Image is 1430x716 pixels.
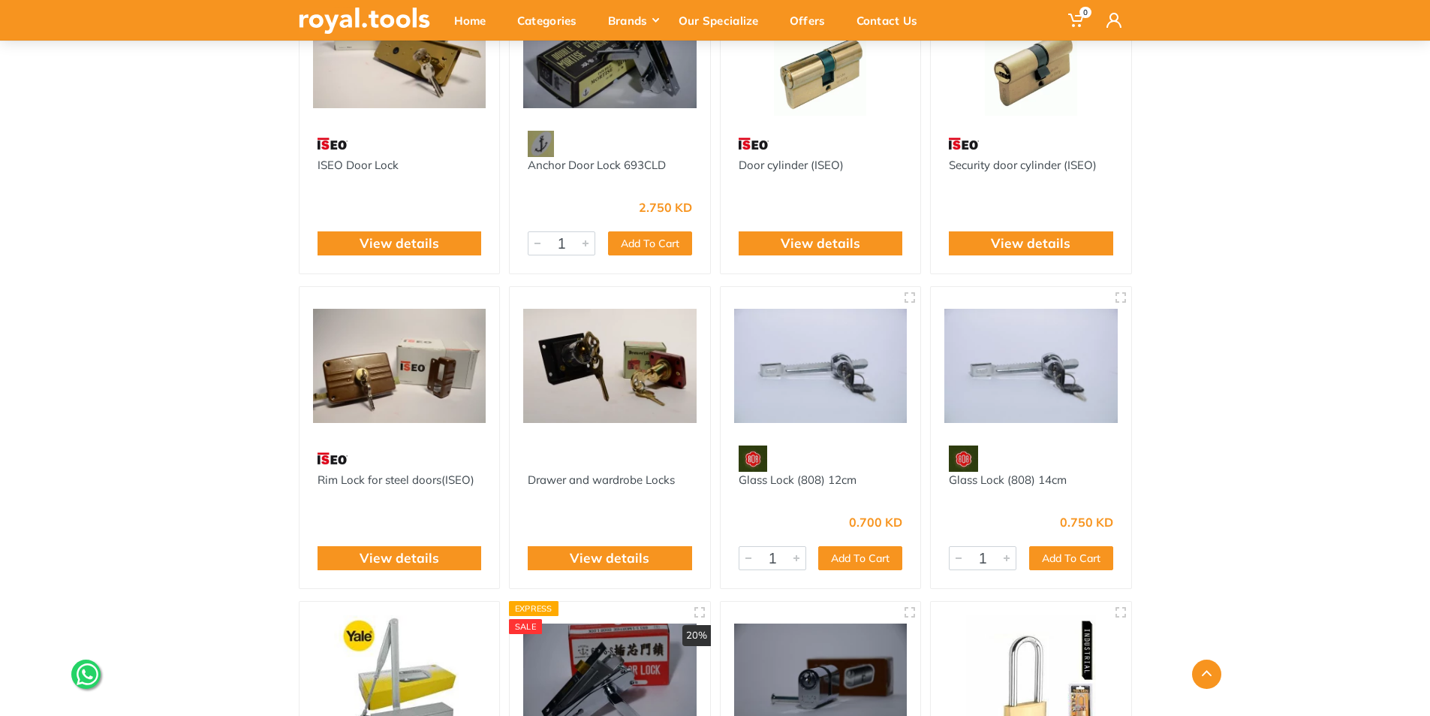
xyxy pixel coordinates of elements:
[528,131,554,157] img: 19.webp
[598,5,668,36] div: Brands
[779,5,846,36] div: Offers
[949,473,1067,487] a: Glass Lock (808) 14cm
[734,301,908,431] img: Royal Tools - Glass Lock (808) 12cm
[639,201,692,213] div: 2.750 KD
[949,131,979,157] img: 6.webp
[668,5,779,36] div: Our Specialize
[991,234,1070,253] a: View details
[509,619,542,634] div: SALE
[1060,516,1113,528] div: 0.750 KD
[318,473,474,487] a: Rim Lock for steel doors(ISEO)
[739,158,844,172] a: Door cylinder (ISEO)
[682,625,711,646] div: 20%
[318,446,348,472] img: 6.webp
[608,231,692,255] button: Add To Cart
[528,473,675,487] a: Drawer and wardrobe Locks
[846,5,938,36] div: Contact Us
[949,446,978,472] img: 50.webp
[949,158,1097,172] a: Security door cylinder (ISEO)
[360,234,439,253] a: View details
[299,8,430,34] img: royal.tools Logo
[1079,7,1091,18] span: 0
[360,548,439,568] a: View details
[570,548,649,568] a: View details
[318,131,348,157] img: 6.webp
[944,301,1118,431] img: Royal Tools - Glass Lock (808) 14cm
[528,446,559,472] img: 1.webp
[781,234,860,253] a: View details
[444,5,507,36] div: Home
[849,516,902,528] div: 0.700 KD
[528,158,666,172] a: Anchor Door Lock 693CLD
[507,5,598,36] div: Categories
[818,546,902,570] button: Add To Cart
[739,446,768,472] img: 50.webp
[1029,546,1113,570] button: Add To Cart
[318,158,399,172] a: ISEO Door Lock
[739,131,769,157] img: 6.webp
[523,301,697,431] img: Royal Tools - Drawer and wardrobe Locks
[509,601,558,616] div: Express
[313,301,486,431] img: Royal Tools - Rim Lock for steel doors(ISEO)
[739,473,856,487] a: Glass Lock (808) 12cm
